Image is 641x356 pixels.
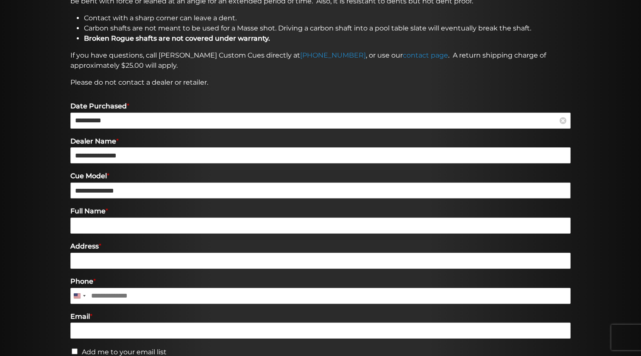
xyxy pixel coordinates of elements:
p: Please do not contact a dealer or retailer. [70,77,571,88]
label: Date Purchased [70,102,571,111]
label: Email [70,312,571,321]
label: Full Name [70,207,571,216]
li: Contact with a sharp corner can leave a dent. [84,13,571,23]
a: Clear Date [560,117,566,124]
label: Add me to your email list [82,348,167,356]
label: Dealer Name [70,137,571,146]
label: Cue Model [70,172,571,181]
input: Phone [70,288,571,304]
li: Carbon shafts are not meant to be used for a Masse shot. Driving a carbon shaft into a pool table... [84,23,571,33]
a: [PHONE_NUMBER] [300,51,366,59]
label: Address [70,242,571,251]
label: Phone [70,277,571,286]
a: contact page [403,51,448,59]
strong: Broken Rogue shafts are not covered under warranty. [84,34,270,42]
button: Selected country [70,288,88,304]
p: If you have questions, call [PERSON_NAME] Custom Cues directly at , or use our . A return shippin... [70,50,571,71]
